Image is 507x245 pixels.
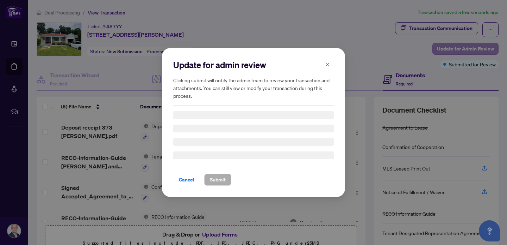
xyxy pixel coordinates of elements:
button: Cancel [173,174,200,186]
button: Submit [204,174,231,186]
h5: Clicking submit will notify the admin team to review your transaction and attachments. You can st... [173,76,334,100]
span: close [325,62,330,67]
button: Open asap [479,220,500,241]
span: Cancel [179,174,194,185]
h2: Update for admin review [173,59,334,71]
